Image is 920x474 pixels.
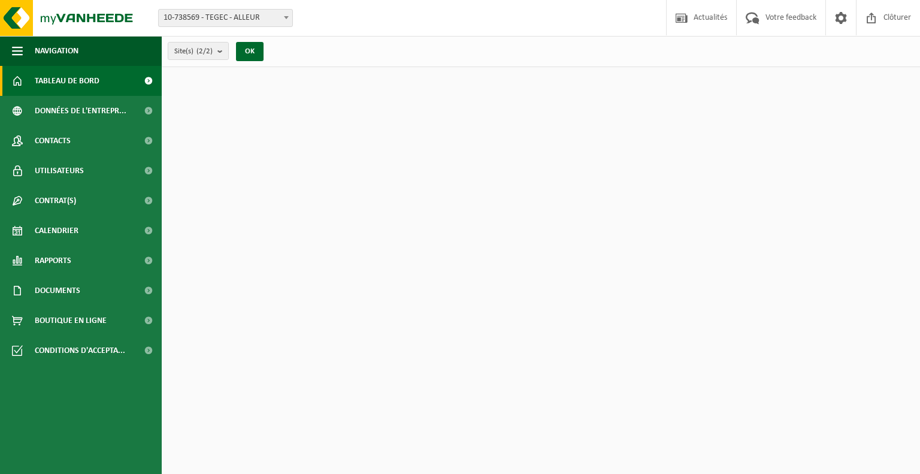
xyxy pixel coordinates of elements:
button: Site(s)(2/2) [168,42,229,60]
span: 10-738569 - TEGEC - ALLEUR [159,10,292,26]
span: Tableau de bord [35,66,99,96]
span: Boutique en ligne [35,306,107,336]
span: Calendrier [35,216,78,246]
span: Conditions d'accepta... [35,336,125,366]
span: Documents [35,276,80,306]
button: OK [236,42,264,61]
span: Site(s) [174,43,213,61]
span: Contrat(s) [35,186,76,216]
span: Rapports [35,246,71,276]
span: Utilisateurs [35,156,84,186]
span: Navigation [35,36,78,66]
span: 10-738569 - TEGEC - ALLEUR [158,9,293,27]
span: Données de l'entrepr... [35,96,126,126]
count: (2/2) [196,47,213,55]
span: Contacts [35,126,71,156]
